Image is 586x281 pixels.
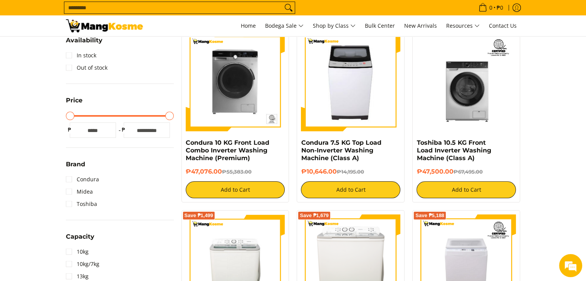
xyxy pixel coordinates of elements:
[282,2,295,13] button: Search
[185,213,213,218] span: Save ₱1,499
[301,139,381,162] a: Condura 7.5 KG Top Load Non-Inverter Washing Machine (Class A)
[453,169,482,175] del: ₱67,495.00
[66,19,143,32] img: Washing Machines l Mang Kosme: Home Appliances Warehouse Sale Partner
[66,161,85,167] span: Brand
[361,15,399,36] a: Bulk Center
[476,3,505,12] span: •
[489,22,517,29] span: Contact Us
[66,246,89,258] a: 10kg
[66,173,99,186] a: Condura
[495,5,504,10] span: ₱0
[66,62,107,74] a: Out of stock
[66,37,102,43] span: Availability
[66,37,102,49] summary: Open
[66,97,82,104] span: Price
[300,213,329,218] span: Save ₱1,679
[66,49,96,62] a: In stock
[488,5,494,10] span: 0
[120,126,128,134] span: ₱
[404,22,437,29] span: New Arrivals
[151,15,521,36] nav: Main Menu
[186,139,269,162] a: Condura 10 KG Front Load Combo Inverter Washing Machine (Premium)
[400,15,441,36] a: New Arrivals
[66,234,94,246] summary: Open
[237,15,260,36] a: Home
[265,21,304,31] span: Bodega Sale
[365,22,395,29] span: Bulk Center
[313,21,356,31] span: Shop by Class
[301,181,400,198] button: Add to Cart
[416,32,516,131] img: Toshiba 10.5 KG Front Load Inverter Washing Machine (Class A)
[485,15,521,36] a: Contact Us
[416,168,516,176] h6: ₱47,500.00
[186,32,285,131] img: Condura 10 KG Front Load Combo Inverter Washing Machine (Premium)
[336,169,364,175] del: ₱14,195.00
[222,169,252,175] del: ₱55,383.00
[186,168,285,176] h6: ₱47,076.00
[66,161,85,173] summary: Open
[66,198,97,210] a: Toshiba
[66,186,93,198] a: Midea
[66,126,74,134] span: ₱
[241,22,256,29] span: Home
[301,168,400,176] h6: ₱10,646.00
[309,15,359,36] a: Shop by Class
[442,15,484,36] a: Resources
[415,213,444,218] span: Save ₱5,188
[446,21,480,31] span: Resources
[261,15,307,36] a: Bodega Sale
[66,258,99,270] a: 10kg/7kg
[66,97,82,109] summary: Open
[416,139,491,162] a: Toshiba 10.5 KG Front Load Inverter Washing Machine (Class A)
[304,32,398,131] img: condura-7.5kg-topload-non-inverter-washing-machine-class-c-full-view-mang-kosme
[416,181,516,198] button: Add to Cart
[66,234,94,240] span: Capacity
[186,181,285,198] button: Add to Cart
